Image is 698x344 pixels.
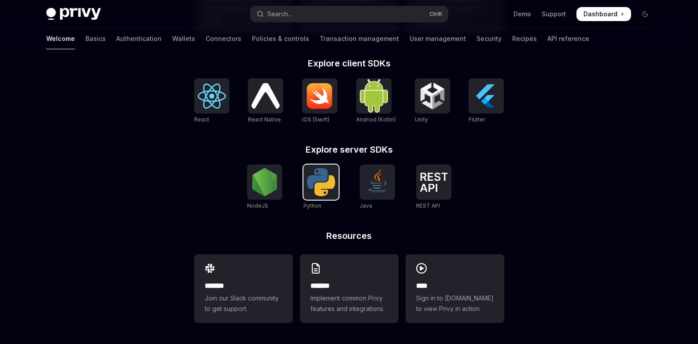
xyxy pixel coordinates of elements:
[194,145,504,154] h2: Explore server SDKs
[307,168,335,196] img: Python
[420,172,448,192] img: REST API
[360,165,395,210] a: JavaJava
[85,28,106,49] a: Basics
[303,202,321,209] span: Python
[247,202,268,209] span: NodeJS
[116,28,162,49] a: Authentication
[306,83,334,109] img: iOS (Swift)
[46,28,75,49] a: Welcome
[205,293,282,314] span: Join our Slack community to get support.
[416,202,440,209] span: REST API
[469,116,485,123] span: Flutter
[248,116,281,123] span: React Native
[300,254,399,323] a: **** **Implement common Privy features and integrations.
[302,116,329,123] span: iOS (Swift)
[194,59,504,68] h2: Explore client SDKs
[247,165,282,210] a: NodeJSNodeJS
[410,28,466,49] a: User management
[310,293,388,314] span: Implement common Privy features and integrations.
[303,165,339,210] a: PythonPython
[267,9,292,19] div: Search...
[356,116,396,123] span: Android (Kotlin)
[248,78,283,124] a: React NativeReact Native
[469,78,504,124] a: FlutterFlutter
[251,168,279,196] img: NodeJS
[251,6,448,22] button: Open search
[198,84,226,109] img: React
[415,116,428,123] span: Unity
[356,78,396,124] a: Android (Kotlin)Android (Kotlin)
[360,202,372,209] span: Java
[416,293,494,314] span: Sign in to [DOMAIN_NAME] to view Privy in action.
[360,79,388,112] img: Android (Kotlin)
[194,78,229,124] a: ReactReact
[363,168,391,196] img: Java
[206,28,241,49] a: Connectors
[194,116,209,123] span: React
[194,254,293,323] a: **** **Join our Slack community to get support.
[547,28,589,49] a: API reference
[172,28,195,49] a: Wallets
[46,8,101,20] img: dark logo
[584,10,617,18] span: Dashboard
[638,7,652,21] button: Toggle dark mode
[513,10,531,18] a: Demo
[302,78,337,124] a: iOS (Swift)iOS (Swift)
[251,83,280,108] img: React Native
[252,28,309,49] a: Policies & controls
[320,28,399,49] a: Transaction management
[542,10,566,18] a: Support
[429,11,443,18] span: Ctrl K
[194,231,504,240] h2: Resources
[416,165,451,210] a: REST APIREST API
[472,82,500,110] img: Flutter
[476,28,502,49] a: Security
[512,28,537,49] a: Recipes
[406,254,504,323] a: ****Sign in to [DOMAIN_NAME] to view Privy in action.
[576,7,631,21] a: Dashboard
[418,82,447,110] img: Unity
[415,78,450,124] a: UnityUnity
